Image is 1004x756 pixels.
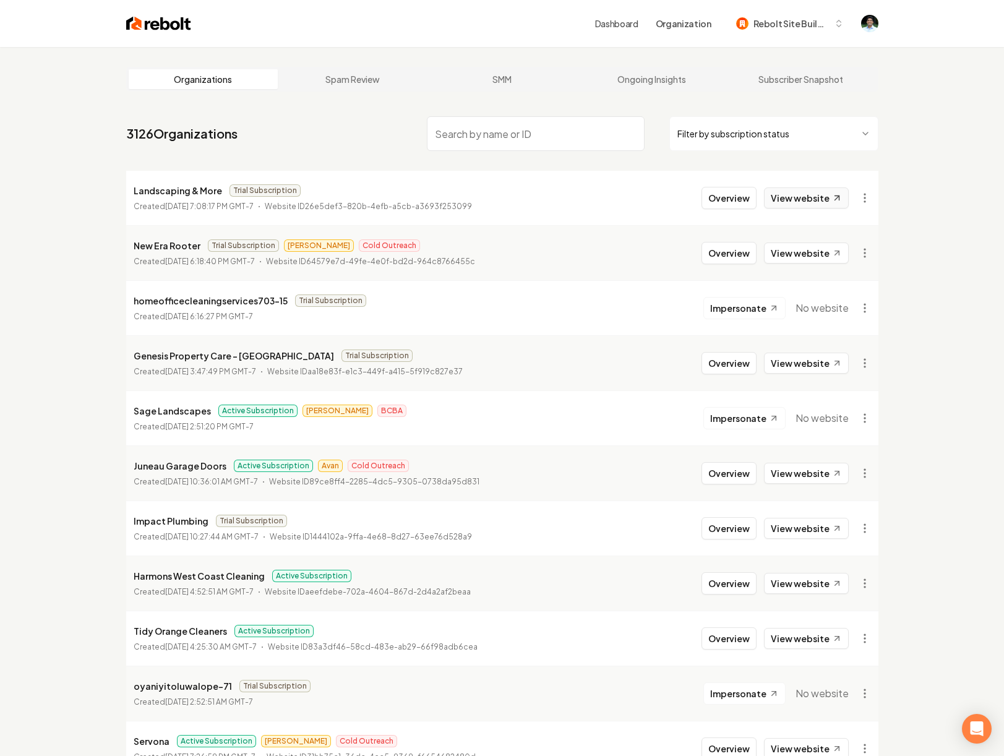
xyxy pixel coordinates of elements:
a: View website [764,628,849,649]
p: Impact Plumbing [134,513,208,528]
p: Website ID 1444102a-9ffa-4e68-8d27-63ee76d528a9 [270,531,472,543]
span: Avan [318,460,343,472]
span: Impersonate [710,412,766,424]
time: [DATE] 2:51:20 PM GMT-7 [165,422,254,431]
span: Active Subscription [234,460,313,472]
a: Ongoing Insights [577,69,726,89]
p: Sage Landscapes [134,403,211,418]
a: View website [764,463,849,484]
span: Trial Subscription [230,184,301,197]
img: Rebolt Site Builder [736,17,749,30]
p: Created [134,256,255,268]
p: Created [134,311,253,323]
p: Created [134,641,257,653]
button: Overview [702,572,757,595]
span: Active Subscription [218,405,298,417]
button: Overview [702,627,757,650]
p: Website ID 89ce8ff4-2285-4dc5-9305-0738da95d831 [269,476,479,488]
p: New Era Rooter [134,238,200,253]
span: No website [796,411,849,426]
time: [DATE] 2:52:51 AM GMT-7 [165,697,253,707]
time: [DATE] 6:16:27 PM GMT-7 [165,312,253,321]
p: Created [134,421,254,433]
p: Landscaping & More [134,183,222,198]
span: Trial Subscription [295,294,366,307]
input: Search by name or ID [427,116,645,151]
span: [PERSON_NAME] [261,735,331,747]
p: Website ID aa18e83f-e1c3-449f-a415-5f919c827e37 [267,366,463,378]
p: Created [134,586,254,598]
span: Active Subscription [272,570,351,582]
time: [DATE] 7:08:17 PM GMT-7 [165,202,254,211]
button: Impersonate [703,407,786,429]
span: BCBA [377,405,406,417]
button: Overview [702,462,757,484]
img: Rebolt Logo [126,15,191,32]
span: Active Subscription [234,625,314,637]
span: Rebolt Site Builder [753,17,829,30]
a: Dashboard [595,17,638,30]
p: Juneau Garage Doors [134,458,226,473]
a: View website [764,187,849,208]
p: Servona [134,734,169,749]
span: No website [796,301,849,316]
span: Trial Subscription [239,680,311,692]
p: Website ID 26e5def3-820b-4efb-a5cb-a3693f253099 [265,200,472,213]
button: Impersonate [703,297,786,319]
span: [PERSON_NAME] [284,239,354,252]
button: Impersonate [703,682,786,705]
a: Spam Review [278,69,427,89]
span: Cold Outreach [336,735,397,747]
div: Open Intercom Messenger [962,714,992,744]
span: Trial Subscription [341,350,413,362]
p: Created [134,531,259,543]
span: Active Subscription [177,735,256,747]
span: Impersonate [710,302,766,314]
a: 3126Organizations [126,125,238,142]
p: Created [134,696,253,708]
time: [DATE] 10:36:01 AM GMT-7 [165,477,258,486]
p: Harmons West Coast Cleaning [134,569,265,583]
p: Created [134,366,256,378]
p: Website ID 83a3df46-58cd-483e-ab29-66f98adb6cea [268,641,478,653]
p: oyaniyitoluwalope-71 [134,679,232,694]
a: View website [764,573,849,594]
time: [DATE] 3:47:49 PM GMT-7 [165,367,256,376]
button: Overview [702,352,757,374]
span: Trial Subscription [216,515,287,527]
span: No website [796,686,849,701]
button: Overview [702,187,757,209]
button: Open user button [861,15,878,32]
span: [PERSON_NAME] [302,405,372,417]
a: View website [764,518,849,539]
a: SMM [427,69,577,89]
p: Website ID aeefdebe-702a-4604-867d-2d4a2af2beaa [265,586,471,598]
time: [DATE] 4:52:51 AM GMT-7 [165,587,254,596]
p: Created [134,476,258,488]
button: Overview [702,517,757,539]
button: Organization [648,12,719,35]
img: Arwin Rahmatpanah [861,15,878,32]
a: View website [764,243,849,264]
time: [DATE] 6:18:40 PM GMT-7 [165,257,255,266]
a: Subscriber Snapshot [726,69,876,89]
span: Impersonate [710,687,766,700]
a: Organizations [129,69,278,89]
span: Cold Outreach [359,239,420,252]
p: Created [134,200,254,213]
time: [DATE] 10:27:44 AM GMT-7 [165,532,259,541]
p: Tidy Orange Cleaners [134,624,227,638]
p: homeofficecleaningservices703-15 [134,293,288,308]
p: Genesis Property Care - [GEOGRAPHIC_DATA] [134,348,334,363]
span: Cold Outreach [348,460,409,472]
span: Trial Subscription [208,239,279,252]
a: View website [764,353,849,374]
button: Overview [702,242,757,264]
p: Website ID 64579e7d-49fe-4e0f-bd2d-964c8766455c [266,256,475,268]
time: [DATE] 4:25:30 AM GMT-7 [165,642,257,651]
